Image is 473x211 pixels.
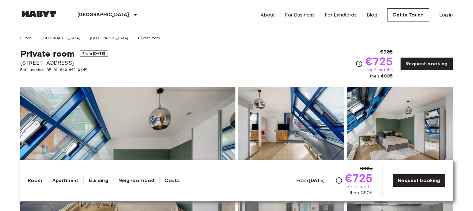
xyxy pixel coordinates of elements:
a: Request booking [393,174,445,187]
span: €725 [345,172,373,184]
a: Get in Touch [387,8,429,21]
svg: Check cost overview for full price breakdown. Please note that discounts apply to new joiners onl... [335,177,343,184]
a: Private room [138,35,160,41]
span: [STREET_ADDRESS] [20,59,108,67]
a: Costs [165,177,180,184]
img: Picture of unit DE-01-010-002-01HF [347,87,453,168]
span: then €905 [370,73,393,79]
a: [GEOGRAPHIC_DATA] [90,35,128,41]
b: [DATE] [309,177,325,183]
span: Ref. number DE-01-010-002-01HF [20,67,108,73]
span: €905 [360,165,373,172]
a: Apartment [52,177,78,184]
a: For Landlords [325,11,357,19]
span: From: [296,177,325,184]
a: Log in [439,11,453,19]
span: €905 [380,48,393,56]
p: [GEOGRAPHIC_DATA] [77,11,129,19]
a: For Business [285,11,315,19]
span: then €905 [350,190,373,196]
a: Neighborhood [118,177,155,184]
a: Room [28,177,42,184]
a: Blog [367,11,377,19]
span: for 7 months [366,67,393,73]
span: From [DATE] [80,50,108,57]
a: [GEOGRAPHIC_DATA] [42,35,80,41]
span: Private room [20,48,75,59]
a: Building [89,177,108,184]
img: Habyt [20,11,58,17]
svg: Check cost overview for full price breakdown. Please note that discounts apply to new joiners onl... [355,60,363,68]
span: for 7 months [346,184,373,190]
a: About [261,11,275,19]
img: Picture of unit DE-01-010-002-01HF [238,87,344,168]
a: Europe [20,35,32,41]
span: €725 [365,56,393,67]
a: Request booking [400,57,453,70]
